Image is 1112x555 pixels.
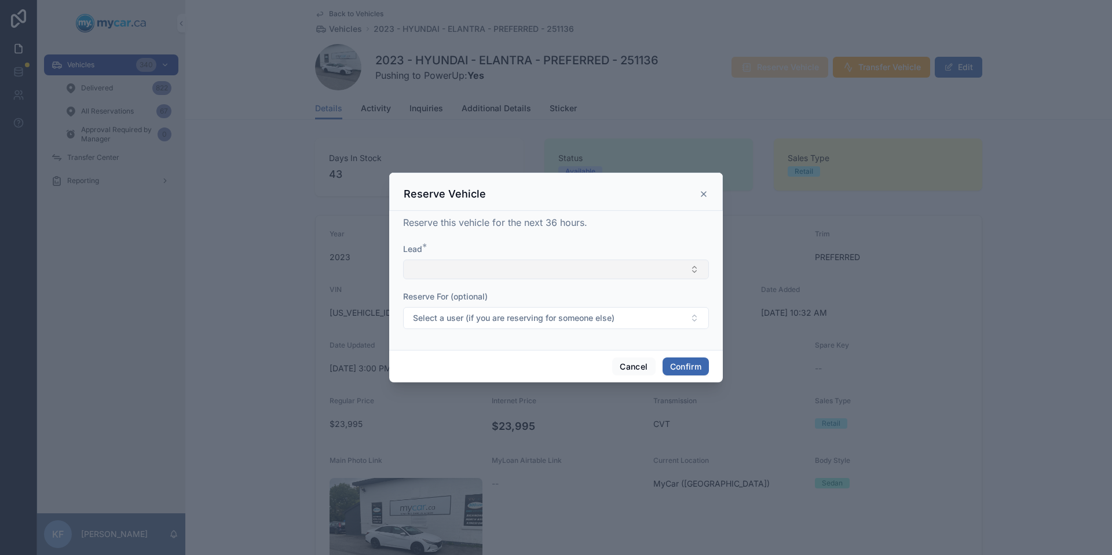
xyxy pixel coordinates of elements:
button: Select Button [403,260,709,279]
h3: Reserve Vehicle [404,187,486,201]
span: Reserve this vehicle for the next 36 hours. [403,217,587,228]
button: Confirm [663,357,709,376]
span: Reserve For (optional) [403,291,488,301]
button: Select Button [403,307,709,329]
span: Select a user (if you are reserving for someone else) [413,312,614,324]
span: Lead [403,244,422,254]
button: Cancel [612,357,655,376]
